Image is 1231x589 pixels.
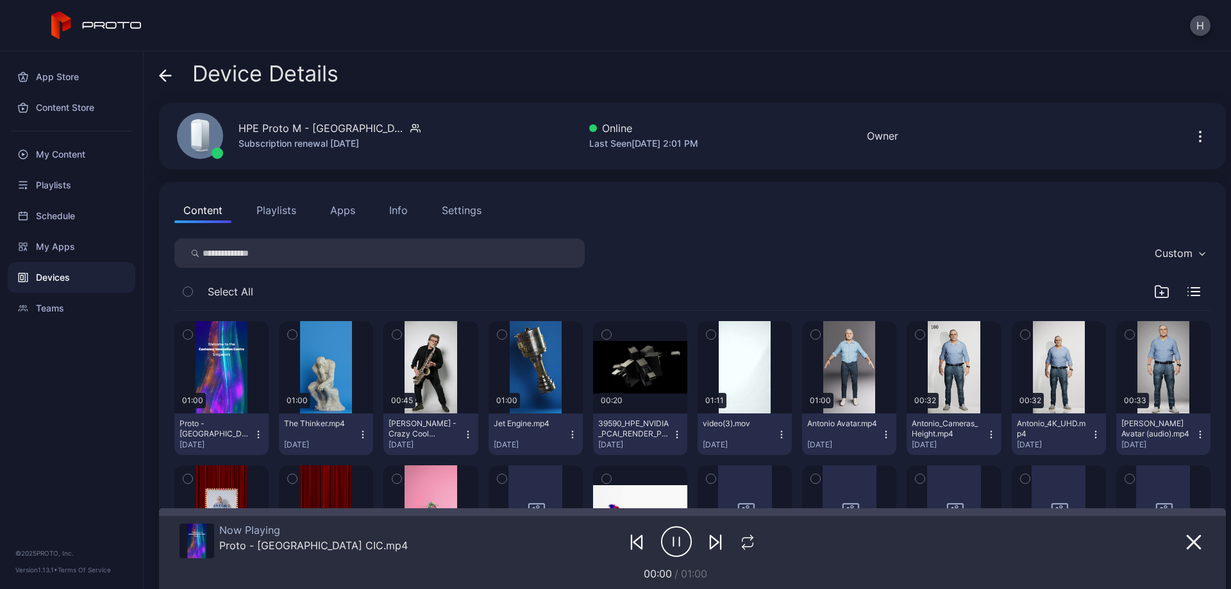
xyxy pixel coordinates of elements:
button: H [1190,15,1210,36]
a: Content Store [8,92,135,123]
a: Teams [8,293,135,324]
span: Device Details [192,62,339,86]
button: Antonio_Cameras_Height.mp4[DATE] [907,413,1001,455]
div: The Thinker.mp4 [284,419,355,429]
div: [DATE] [912,440,985,450]
div: Settings [442,203,482,218]
span: Version 1.13.1 • [15,566,58,574]
button: Jet Engine.mp4[DATE] [489,413,583,455]
span: / [674,567,678,580]
div: [DATE] [494,440,567,450]
button: Playlists [247,197,305,223]
button: Apps [321,197,364,223]
div: [DATE] [1017,440,1091,450]
button: Antonio Avatar.mp4[DATE] [802,413,896,455]
button: [PERSON_NAME] - Crazy Cool Technology.mp4[DATE] [383,413,478,455]
button: 39590_HPE_NVIDIA_PCAI_RENDER_P02_SFX_AMBIENT(1).mp4[DATE] [593,413,687,455]
div: HPE Proto M - [GEOGRAPHIC_DATA] [239,120,405,136]
div: [DATE] [180,440,253,450]
div: Last Seen [DATE] 2:01 PM [589,136,698,151]
a: My Apps [8,231,135,262]
button: video(3).mov[DATE] [698,413,792,455]
div: Scott Page - Crazy Cool Technology.mp4 [389,419,459,439]
div: 39590_HPE_NVIDIA_PCAI_RENDER_P02_SFX_AMBIENT(1).mp4 [598,419,669,439]
div: Custom [1155,247,1193,260]
div: Online [589,120,698,136]
span: 01:00 [681,567,707,580]
button: Settings [433,197,490,223]
div: [DATE] [807,440,881,450]
span: Select All [208,284,253,299]
div: [DATE] [284,440,358,450]
div: [DATE] [703,440,776,450]
div: Proto - Singapore CIC.mp4 [180,419,250,439]
a: App Store [8,62,135,92]
a: Devices [8,262,135,293]
div: [DATE] [389,440,462,450]
span: 00:00 [644,567,672,580]
a: Playlists [8,170,135,201]
button: Proto - [GEOGRAPHIC_DATA] CIC.mp4[DATE] [174,413,269,455]
button: Content [174,197,231,223]
div: Jet Engine.mp4 [494,419,564,429]
div: Subscription renewal [DATE] [239,136,421,151]
div: Proto - Singapore CIC.mp4 [219,539,408,552]
div: [DATE] [1121,440,1195,450]
a: Schedule [8,201,135,231]
button: The Thinker.mp4[DATE] [279,413,373,455]
button: Custom [1148,238,1210,268]
div: Info [389,203,408,218]
a: My Content [8,139,135,170]
div: video(3).mov [703,419,773,429]
div: © 2025 PROTO, Inc. [15,548,128,558]
a: Terms Of Service [58,566,111,574]
div: Owner [867,128,898,144]
button: Info [380,197,417,223]
button: [PERSON_NAME] Avatar (audio).mp4[DATE] [1116,413,1210,455]
div: Antonio Avatar (audio).mp4 [1121,419,1192,439]
div: Now Playing [219,524,408,536]
div: Antonio Avatar.mp4 [807,419,878,429]
div: [DATE] [598,440,672,450]
button: Antonio_4K_UHD.mp4[DATE] [1012,413,1106,455]
div: Antonio_4K_UHD.mp4 [1017,419,1087,439]
div: Antonio_Cameras_Height.mp4 [912,419,982,439]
